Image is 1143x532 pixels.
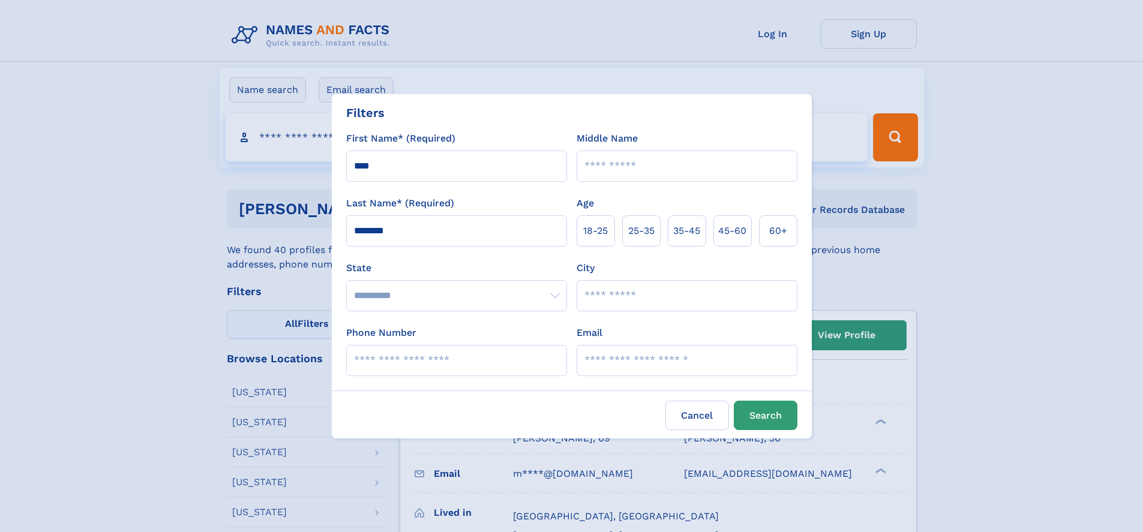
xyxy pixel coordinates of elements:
[346,196,454,211] label: Last Name* (Required)
[769,224,787,238] span: 60+
[583,224,608,238] span: 18‑25
[577,196,594,211] label: Age
[673,224,700,238] span: 35‑45
[577,326,602,340] label: Email
[346,261,567,275] label: State
[665,401,729,430] label: Cancel
[577,131,638,146] label: Middle Name
[734,401,797,430] button: Search
[346,131,455,146] label: First Name* (Required)
[577,261,595,275] label: City
[346,326,416,340] label: Phone Number
[628,224,655,238] span: 25‑35
[346,104,385,122] div: Filters
[718,224,746,238] span: 45‑60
